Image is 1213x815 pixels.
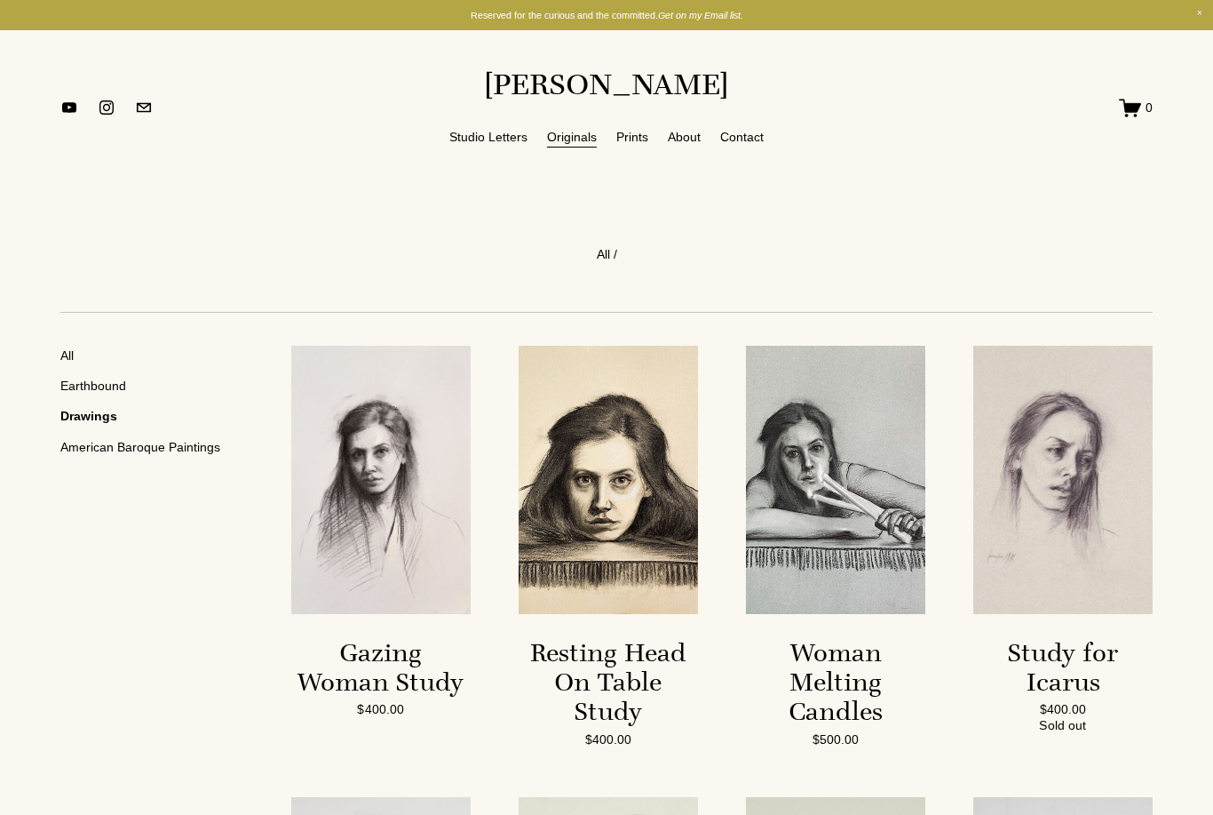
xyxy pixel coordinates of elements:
div: Study for Icarus [973,638,1152,697]
div: Gazing Woman Study [291,638,470,697]
a: Prints [616,126,648,148]
a: instagram-unauth [98,99,115,116]
span: / [614,244,617,264]
div: $400.00 [973,703,1152,715]
a: American Baroque Paintings [60,432,256,462]
a: Originals [547,126,597,148]
a: Resting Head On Table Study [519,346,697,749]
div: Sold out [1039,719,1086,731]
a: Earthbound [60,371,256,401]
a: Studio Letters [449,126,527,148]
a: [PERSON_NAME] [484,66,729,102]
a: jennifermariekeller@gmail.com [135,99,153,116]
div: Resting Head On Table Study [519,638,697,726]
div: Woman Melting Candles [746,638,924,726]
a: YouTube [60,99,78,116]
div: $400.00 [519,733,697,746]
a: Woman Melting Candles [746,346,924,749]
a: Contact [720,126,764,148]
div: $400.00 [291,703,470,715]
a: All [60,346,256,371]
a: Drawings [60,402,256,432]
span: 0 [1146,100,1153,116]
div: $500.00 [746,733,924,746]
a: All [597,244,610,264]
a: About [668,126,701,148]
a: 0 items in cart [1119,97,1153,119]
a: Gazing Woman Study [291,346,470,720]
a: Study for Icarus [973,346,1152,732]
